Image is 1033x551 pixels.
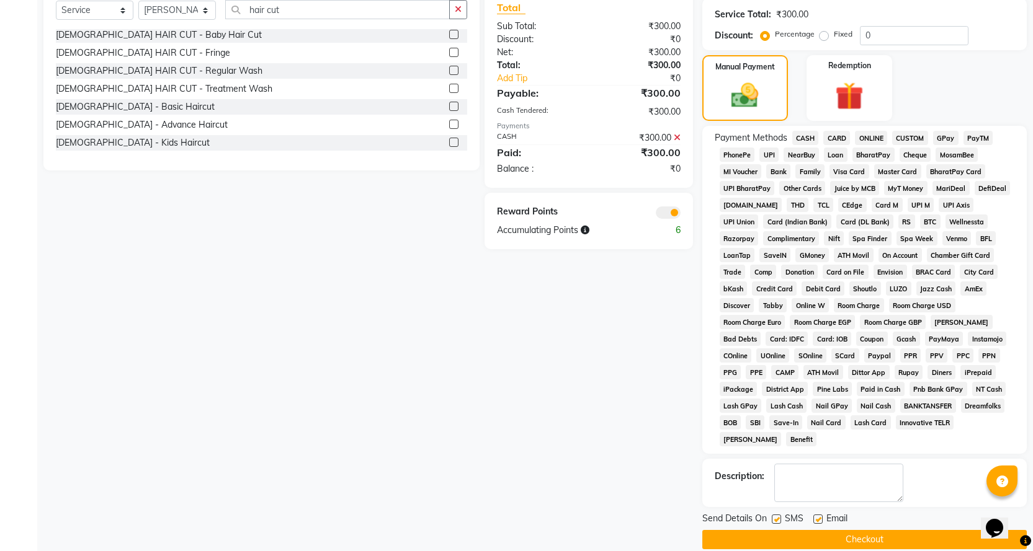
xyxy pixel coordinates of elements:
span: UPI [759,148,779,162]
span: MariDeal [932,181,970,195]
span: Credit Card [752,281,797,296]
span: Jazz Cash [916,281,956,296]
span: NearBuy [784,148,819,162]
span: Spa Week [897,231,937,245]
span: ATH Movil [803,365,843,379]
img: _gift.svg [826,79,872,113]
span: Card on File [823,265,869,279]
span: Visa Card [830,164,869,179]
span: Room Charge [834,298,884,312]
span: ONLINE [855,131,887,145]
div: Total: [488,59,589,72]
span: Send Details On [702,512,767,527]
span: UPI Union [720,214,759,229]
span: City Card [960,265,998,279]
span: Paid in Cash [857,382,905,396]
span: PPE [746,365,766,379]
div: [DEMOGRAPHIC_DATA] - Advance Haircut [56,118,228,131]
span: SOnline [794,348,826,363]
span: Instamojo [968,332,1006,346]
span: Benefit [786,432,816,446]
div: Service Total: [715,8,771,21]
span: THD [787,198,808,212]
span: Bad Debts [720,332,761,346]
span: Nift [824,231,844,245]
span: iPrepaid [960,365,996,379]
span: PayTM [964,131,993,145]
label: Percentage [775,29,815,40]
span: Room Charge EGP [790,315,855,329]
span: Bank [766,164,790,179]
span: Room Charge Euro [720,315,785,329]
label: Fixed [834,29,852,40]
span: SBI [746,415,764,430]
div: ₹300.00 [589,46,690,59]
span: District App [762,382,808,396]
span: GPay [933,131,959,145]
div: CASH [488,131,589,144]
span: [DOMAIN_NAME] [720,198,782,212]
span: DefiDeal [975,181,1011,195]
span: Dittor App [848,365,890,379]
div: Paid: [488,145,589,160]
span: MosamBee [936,148,978,162]
span: Tabby [759,298,787,312]
span: RS [898,214,915,229]
div: Description: [715,470,764,483]
div: Balance : [488,162,589,175]
span: Shoutlo [849,281,881,296]
div: ₹0 [589,162,690,175]
div: ₹300.00 [589,131,690,144]
span: Coupon [856,332,888,346]
span: Donation [781,265,818,279]
span: Lash Cash [766,399,807,413]
div: Reward Points [488,205,589,219]
span: SCard [831,348,859,363]
span: Room Charge USD [889,298,955,312]
span: PPV [926,348,947,363]
span: Comp [750,265,776,279]
span: SMS [785,512,803,527]
span: MyT Money [884,181,928,195]
span: PPN [978,348,1000,363]
span: PayMaya [925,332,964,346]
span: Email [826,512,847,527]
div: Discount: [715,29,753,42]
span: Chamber Gift Card [927,248,995,262]
span: Spa Finder [849,231,892,245]
label: Manual Payment [715,61,775,73]
div: Payments [497,121,681,131]
div: ₹300.00 [776,8,808,21]
span: BTC [920,214,941,229]
span: Rupay [895,365,923,379]
div: ₹300.00 [589,105,690,118]
span: BFL [976,231,996,245]
span: COnline [720,348,752,363]
span: NT Cash [972,382,1006,396]
span: Innovative TELR [896,415,954,430]
span: LoanTap [720,248,755,262]
span: MI Voucher [720,164,762,179]
span: CUSTOM [892,131,928,145]
div: [DEMOGRAPHIC_DATA] HAIR CUT - Treatment Wash [56,82,272,95]
span: Room Charge GBP [860,315,926,329]
span: CASH [792,131,819,145]
span: BOB [720,415,741,430]
span: Lash Card [851,415,891,430]
span: UPI BharatPay [720,181,775,195]
span: Juice by MCB [830,181,879,195]
span: SaveIN [759,248,790,262]
iframe: chat widget [981,501,1021,539]
div: ₹0 [589,33,690,46]
span: Payment Methods [715,131,787,144]
div: Payable: [488,86,589,100]
span: BRAC Card [912,265,955,279]
span: bKash [720,281,748,296]
div: ₹300.00 [589,20,690,33]
span: Master Card [874,164,921,179]
div: 6 [639,224,689,237]
span: Complimentary [763,231,819,245]
span: GMoney [795,248,829,262]
span: iPackage [720,382,758,396]
button: Checkout [702,530,1027,549]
